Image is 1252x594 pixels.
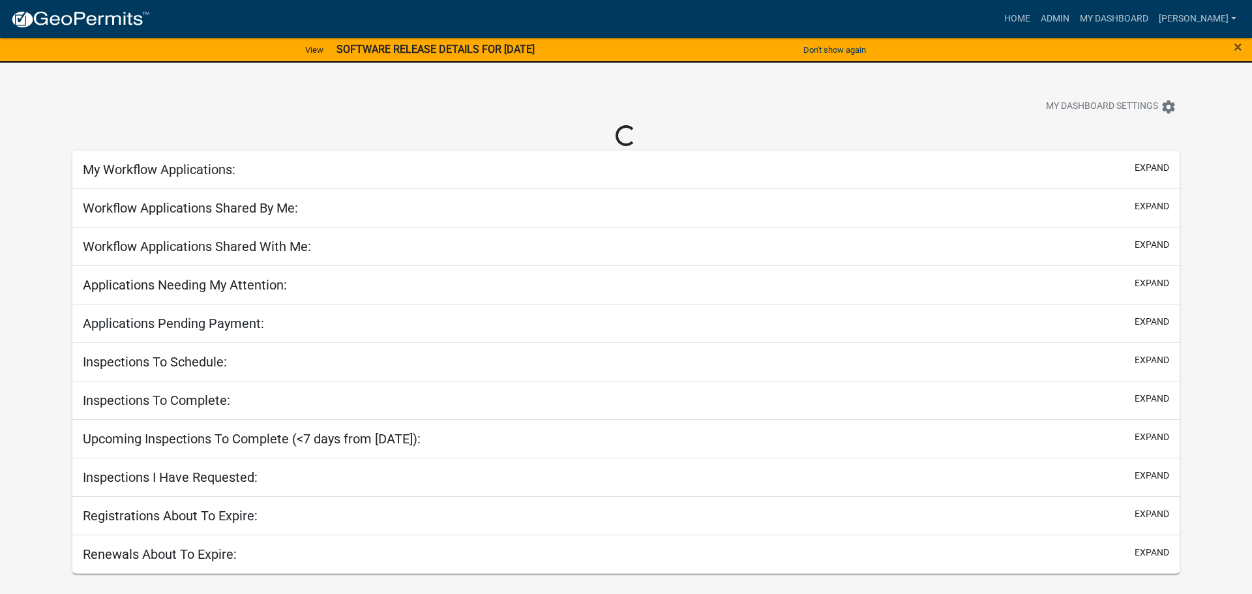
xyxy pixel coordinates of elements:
[1135,200,1169,213] button: expand
[1135,507,1169,521] button: expand
[83,469,258,485] h5: Inspections I Have Requested:
[1036,7,1075,31] a: Admin
[83,393,230,408] h5: Inspections To Complete:
[1075,7,1154,31] a: My Dashboard
[1135,392,1169,406] button: expand
[83,508,258,524] h5: Registrations About To Expire:
[1135,546,1169,559] button: expand
[83,200,298,216] h5: Workflow Applications Shared By Me:
[1154,7,1242,31] a: [PERSON_NAME]
[1135,161,1169,175] button: expand
[1161,99,1176,115] i: settings
[798,39,871,61] button: Don't show again
[83,239,311,254] h5: Workflow Applications Shared With Me:
[999,7,1036,31] a: Home
[1046,99,1158,115] span: My Dashboard Settings
[1135,315,1169,329] button: expand
[1135,238,1169,252] button: expand
[336,43,535,55] strong: SOFTWARE RELEASE DETAILS FOR [DATE]
[83,277,287,293] h5: Applications Needing My Attention:
[300,39,329,61] a: View
[83,354,227,370] h5: Inspections To Schedule:
[1135,469,1169,483] button: expand
[83,431,421,447] h5: Upcoming Inspections To Complete (<7 days from [DATE]):
[83,546,237,562] h5: Renewals About To Expire:
[1234,38,1242,56] span: ×
[83,162,235,177] h5: My Workflow Applications:
[1135,353,1169,367] button: expand
[1036,94,1187,119] button: My Dashboard Settingssettings
[83,316,264,331] h5: Applications Pending Payment:
[1135,430,1169,444] button: expand
[1234,39,1242,55] button: Close
[1135,276,1169,290] button: expand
